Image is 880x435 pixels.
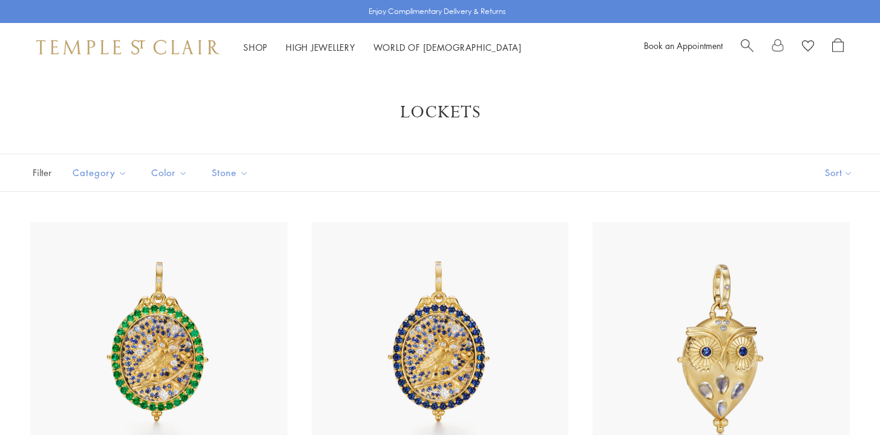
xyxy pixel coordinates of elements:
[243,40,522,55] nav: Main navigation
[286,41,355,53] a: High JewelleryHigh Jewellery
[145,165,197,180] span: Color
[798,154,880,191] button: Show sort by
[819,378,868,423] iframe: Gorgias live chat messenger
[64,159,136,186] button: Category
[203,159,258,186] button: Stone
[206,165,258,180] span: Stone
[67,165,136,180] span: Category
[369,5,506,18] p: Enjoy Complimentary Delivery & Returns
[644,39,723,51] a: Book an Appointment
[741,38,754,56] a: Search
[36,40,219,54] img: Temple St. Clair
[243,41,268,53] a: ShopShop
[832,38,844,56] a: Open Shopping Bag
[373,41,522,53] a: World of [DEMOGRAPHIC_DATA]World of [DEMOGRAPHIC_DATA]
[48,102,832,123] h1: Lockets
[142,159,197,186] button: Color
[802,38,814,56] a: View Wishlist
